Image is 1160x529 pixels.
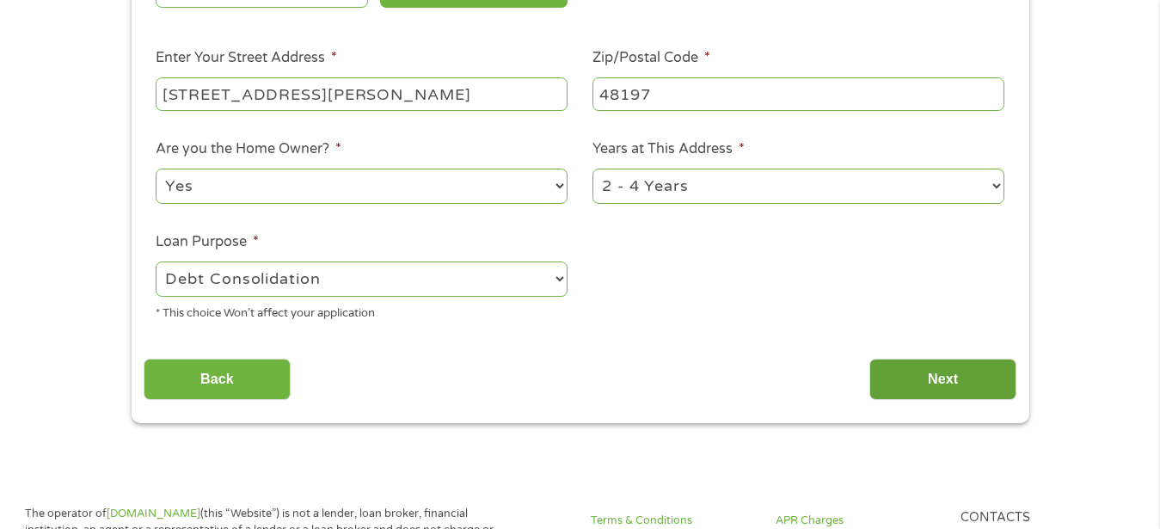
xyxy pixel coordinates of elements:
a: Terms & Conditions [591,513,755,529]
input: Next [869,359,1016,401]
label: Enter Your Street Address [156,49,337,67]
label: Loan Purpose [156,233,259,251]
label: Years at This Address [592,140,745,158]
input: 1 Main Street [156,77,568,110]
label: Are you the Home Owner? [156,140,341,158]
div: * This choice Won’t affect your application [156,299,568,323]
h4: Contacts [961,510,1125,526]
a: [DOMAIN_NAME] [107,507,200,520]
label: Zip/Postal Code [592,49,710,67]
input: Back [144,359,291,401]
a: APR Charges [776,513,940,529]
